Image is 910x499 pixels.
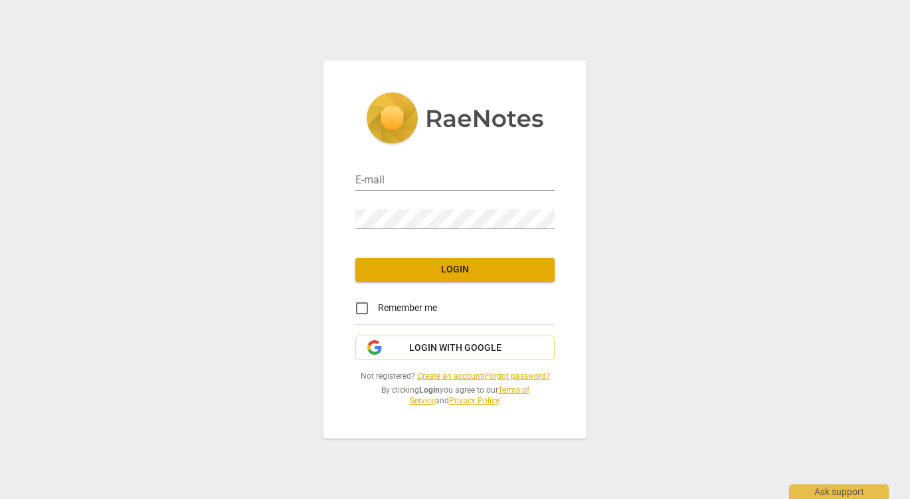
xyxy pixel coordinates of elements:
a: Forgot password? [485,371,550,381]
a: Privacy Policy [449,396,499,405]
span: Remember me [378,301,437,315]
span: By clicking you agree to our and . [355,385,555,407]
button: Login [355,258,555,282]
button: Login with Google [355,336,555,361]
span: Not registered? | [355,371,555,382]
a: Create an account [417,371,483,381]
img: 5ac2273c67554f335776073100b6d88f.svg [366,92,544,147]
a: Terms of Service [410,385,529,406]
span: Login [366,263,544,276]
b: Login [419,385,440,395]
div: Ask support [789,484,889,499]
span: Login with Google [409,342,501,355]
